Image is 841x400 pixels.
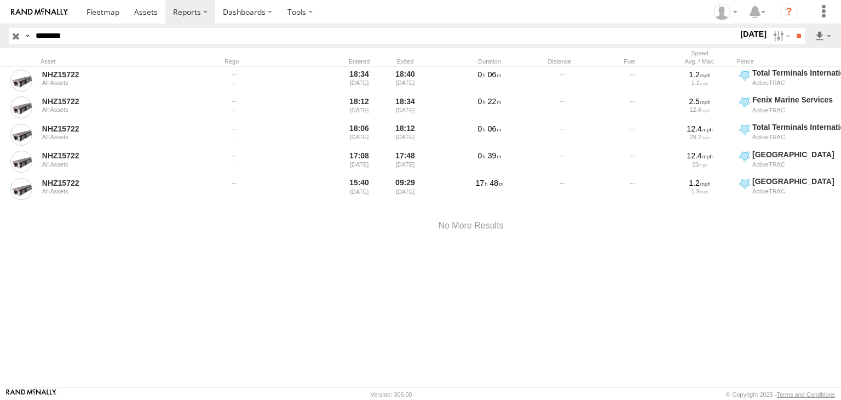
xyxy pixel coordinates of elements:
span: 17 [476,179,488,187]
a: NHZ15722 [42,96,192,106]
div: 12.4 [669,106,731,113]
div: Fuel [597,58,663,65]
div: 18:12 [DATE] [384,122,426,147]
span: 0 [478,151,486,160]
div: 18:34 [DATE] [338,68,380,93]
div: 1.2 [669,79,731,86]
i: ? [780,3,798,21]
a: NHZ15722 [42,151,192,161]
div: 1.9 [669,188,731,195]
div: 12.4 [669,124,731,134]
div: 2.5 [669,96,731,106]
a: NHZ15722 [42,124,192,134]
img: rand-logo.svg [11,8,68,16]
div: 18:40 [DATE] [384,68,426,93]
div: Entered [338,58,380,65]
div: All Assets [42,79,192,86]
div: © Copyright 2025 - [726,391,835,398]
div: 1.2 [669,178,731,188]
div: Distance [527,58,592,65]
div: All Assets [42,188,192,195]
div: 29.2 [669,134,731,140]
label: [DATE] [738,28,769,40]
label: Search Query [23,28,32,44]
span: 06 [488,70,502,79]
label: Export results as... [814,28,832,44]
span: 06 [488,124,502,133]
div: 1.2 [669,70,731,79]
span: 39 [488,151,502,160]
a: Terms and Conditions [777,391,835,398]
a: NHZ15722 [42,70,192,79]
div: 17:48 [DATE] [384,150,426,175]
div: All Assets [42,161,192,168]
label: Search Filter Options [769,28,792,44]
div: Version: 306.00 [371,391,412,398]
span: 0 [478,70,486,79]
div: Duration [457,58,522,65]
div: Exited [384,58,426,65]
div: 18:12 [DATE] [338,95,380,120]
span: 0 [478,97,486,106]
div: 17:08 [DATE] [338,150,380,175]
a: Visit our Website [6,389,56,400]
div: All Assets [42,134,192,140]
div: 18:06 [DATE] [338,122,380,147]
div: 23 [669,161,731,168]
span: 22 [488,97,502,106]
div: Rego [224,58,334,65]
div: 15:40 [DATE] [338,176,380,202]
div: All Assets [42,106,192,113]
a: NHZ15722 [42,178,192,188]
span: 48 [490,179,504,187]
div: Asset [41,58,194,65]
div: 09:29 [DATE] [384,176,426,202]
div: 18:34 [DATE] [384,95,426,120]
span: 0 [478,124,486,133]
div: Zulema McIntosch [710,4,741,20]
div: 12.4 [669,151,731,161]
